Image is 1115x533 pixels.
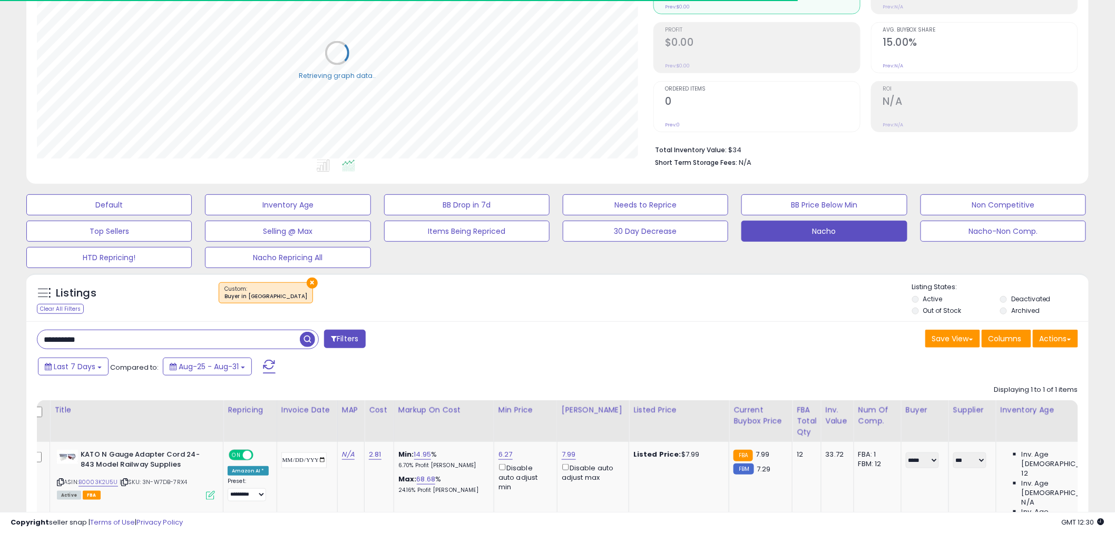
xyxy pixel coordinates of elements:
div: Amazon AI * [228,466,269,476]
a: 68.68 [417,474,436,485]
span: All listings currently available for purchase on Amazon [57,491,81,500]
div: Inv. value [826,404,849,427]
small: Prev: N/A [883,63,903,69]
span: Compared to: [110,362,159,372]
span: OFF [252,451,269,460]
b: Listed Price: [633,449,681,459]
button: Top Sellers [26,221,192,242]
span: 2025-09-9 12:30 GMT [1062,517,1104,527]
b: Short Term Storage Fees: [655,158,737,167]
div: Invoice Date [281,404,333,416]
div: Retrieving graph data.. [299,71,376,81]
button: Nacho [741,221,907,242]
span: ON [230,451,243,460]
div: Title [54,404,219,416]
label: Deactivated [1011,294,1051,303]
label: Archived [1011,306,1040,315]
div: 12 [797,450,813,459]
p: 6.70% Profit [PERSON_NAME] [398,462,486,469]
button: Columns [982,330,1031,348]
div: Supplier [953,404,992,416]
button: Aug-25 - Aug-31 [163,358,252,376]
p: 24.16% Profit [PERSON_NAME] [398,487,486,494]
button: Last 7 Days [38,358,109,376]
div: ASIN: [57,450,215,499]
div: seller snap | | [11,518,183,528]
li: $34 [655,143,1070,155]
div: MAP [342,404,360,416]
div: Clear All Filters [37,304,84,314]
h2: N/A [883,95,1078,110]
label: Active [923,294,943,303]
a: N/A [342,449,355,460]
button: BB Drop in 7d [384,194,550,215]
div: FBM: 12 [858,459,893,469]
div: Disable auto adjust min [498,462,549,492]
b: Max: [398,474,417,484]
label: Out of Stock [923,306,962,315]
button: Nacho-Non Comp. [921,221,1086,242]
h2: 15.00% [883,36,1078,51]
a: 7.99 [562,449,576,460]
img: 31Dc9IeIkVL._SL40_.jpg [57,450,78,464]
div: Preset: [228,478,269,501]
span: N/A [1022,498,1034,507]
small: Prev: N/A [883,122,903,128]
th: CSV column name: cust_attr_1_Buyer [901,400,948,442]
div: FBA: 1 [858,450,893,459]
span: Avg. Buybox Share [883,27,1078,33]
div: Min Price [498,404,553,416]
div: Repricing [228,404,272,416]
div: FBA Total Qty [797,404,817,438]
div: Num of Comp. [858,404,897,427]
b: Min: [398,449,414,459]
div: Disable auto adjust max [562,462,621,482]
button: Items Being Repriced [384,221,550,242]
small: Prev: N/A [883,4,903,10]
div: % [398,475,486,494]
h2: $0.00 [665,36,860,51]
span: Last 7 Days [54,361,95,372]
div: % [398,450,486,469]
div: Listed Price [633,404,725,416]
th: CSV column name: cust_attr_2_Supplier [948,400,996,442]
th: The percentage added to the cost of goods (COGS) that forms the calculator for Min & Max prices. [394,400,494,442]
button: Needs to Reprice [563,194,728,215]
span: Columns [989,333,1022,344]
span: Profit [665,27,860,33]
span: 12 [1022,469,1028,478]
h2: 0 [665,95,860,110]
span: FBA [83,491,101,500]
small: Prev: $0.00 [665,4,690,10]
div: [PERSON_NAME] [562,404,624,416]
div: Cost [369,404,389,416]
div: Buyer [906,404,944,416]
button: Nacho Repricing All [205,247,370,268]
a: Terms of Use [90,517,135,527]
span: N/A [739,157,751,167]
span: 7.99 [756,449,770,459]
div: Displaying 1 to 1 of 1 items [994,385,1078,395]
span: Ordered Items [665,86,860,92]
button: Filters [324,330,365,348]
small: FBM [733,463,754,475]
small: Prev: $0.00 [665,63,690,69]
span: | SKU: 3N-W7DB-7RX4 [120,478,187,486]
button: × [307,278,318,289]
span: ROI [883,86,1078,92]
button: Actions [1033,330,1078,348]
button: Save View [925,330,980,348]
div: $7.99 [633,450,721,459]
button: Non Competitive [921,194,1086,215]
span: Custom: [224,285,307,301]
b: Total Inventory Value: [655,145,727,154]
button: Inventory Age [205,194,370,215]
b: KATO N Gauge Adapter Cord 24-843 Model Railway Supplies [81,450,209,472]
a: 2.81 [369,449,382,460]
p: Listing States: [912,282,1089,292]
button: Default [26,194,192,215]
span: 7.29 [757,464,771,474]
a: B0003K2U5U [79,478,118,487]
div: Buyer in [GEOGRAPHIC_DATA] [224,293,307,300]
a: Privacy Policy [136,517,183,527]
